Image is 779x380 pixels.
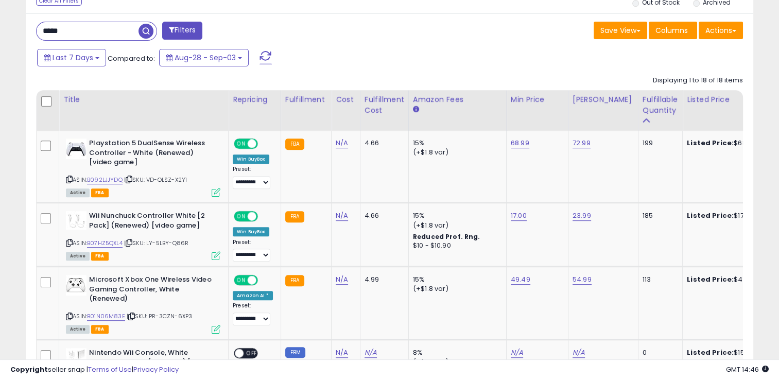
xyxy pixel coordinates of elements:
span: FBA [91,252,109,261]
b: Playstation 5 DualSense Wireless Controller - White (Renewed) [video game] [89,139,214,170]
span: Last 7 Days [53,53,93,63]
div: $68.99 [687,139,772,148]
span: | SKU: PR-3CZN-6XP3 [127,312,192,320]
a: Privacy Policy [133,365,179,374]
a: 68.99 [511,138,529,148]
b: Listed Price: [687,138,734,148]
b: Listed Price: [687,211,734,220]
div: 8% [413,348,498,357]
div: Fulfillment Cost [365,94,404,116]
div: 4.66 [365,139,401,148]
b: Listed Price: [687,348,734,357]
span: ON [235,212,248,221]
div: 15% [413,211,498,220]
div: 15% [413,139,498,148]
img: 41r9247UkJL._SL40_.jpg [66,275,86,296]
span: All listings currently available for purchase on Amazon [66,252,90,261]
span: All listings currently available for purchase on Amazon [66,325,90,334]
a: 23.99 [573,211,591,221]
div: Win BuyBox [233,154,269,164]
span: FBA [91,325,109,334]
div: 185 [643,211,674,220]
a: 49.49 [511,274,530,285]
div: $17.44 [687,211,772,220]
button: Last 7 Days [37,49,106,66]
div: seller snap | | [10,365,179,375]
b: Listed Price: [687,274,734,284]
strong: Copyright [10,365,48,374]
a: N/A [511,348,523,358]
div: Cost [336,94,356,105]
div: (+$1.8 var) [413,284,498,293]
a: B01N06M83E [87,312,125,321]
div: 0 [643,348,674,357]
div: 199 [643,139,674,148]
div: ASIN: [66,211,220,259]
div: Fulfillable Quantity [643,94,678,116]
div: Listed Price [687,94,776,105]
div: 4.66 [365,211,401,220]
button: Filters [162,22,202,40]
img: 31j0hxQyh2L._SL40_.jpg [66,139,86,159]
span: | SKU: VD-OLSZ-X2Y1 [124,176,187,184]
div: ASIN: [66,139,220,196]
div: ASIN: [66,275,220,332]
span: | SKU: LY-5LBY-Q86R [124,239,188,247]
a: 54.99 [573,274,592,285]
a: B07HZ5QXL4 [87,239,123,248]
span: FBA [91,188,109,197]
div: Amazon AI * [233,291,273,300]
div: Repricing [233,94,276,105]
span: All listings currently available for purchase on Amazon [66,188,90,197]
a: N/A [336,211,348,221]
span: ON [235,276,248,285]
small: FBA [285,139,304,150]
small: FBM [285,347,305,358]
button: Actions [699,22,743,39]
a: N/A [336,274,348,285]
a: N/A [336,138,348,148]
small: Amazon Fees. [413,105,419,114]
div: Preset: [233,239,273,262]
b: Nintendo Wii Console, White Premium Bundle (Renewed) [video game] [89,348,214,379]
div: Preset: [233,166,273,189]
div: $159.99 [687,348,772,357]
div: [PERSON_NAME] [573,94,634,105]
a: N/A [336,348,348,358]
div: Fulfillment [285,94,327,105]
b: Microsoft Xbox One Wireless Video Gaming Controller, White (Renewed) [89,275,214,306]
span: OFF [244,349,260,357]
div: $49.79 [687,275,772,284]
img: 31a91+caFYL._SL40_.jpg [66,211,86,230]
a: 72.99 [573,138,591,148]
span: OFF [256,212,273,221]
span: Compared to: [108,54,155,63]
small: FBA [285,211,304,222]
span: OFF [256,140,273,148]
button: Columns [649,22,697,39]
a: Terms of Use [88,365,132,374]
div: (+$1.8 var) [413,221,498,230]
div: Win BuyBox [233,227,269,236]
div: Preset: [233,302,273,325]
img: 31jvDMyWSHL._SL40_.jpg [66,348,86,369]
div: 15% [413,275,498,284]
span: 2025-09-11 14:46 GMT [726,365,769,374]
b: Reduced Prof. Rng. [413,232,480,241]
span: Columns [655,25,688,36]
span: ON [235,140,248,148]
div: Min Price [511,94,564,105]
div: 4.99 [365,275,401,284]
button: Aug-28 - Sep-03 [159,49,249,66]
small: FBA [285,275,304,286]
span: OFF [256,276,273,285]
div: Title [63,94,224,105]
div: (+$1.8 var) [413,148,498,157]
div: $10 - $10.90 [413,241,498,250]
div: 113 [643,275,674,284]
button: Save View [594,22,647,39]
a: N/A [573,348,585,358]
a: B092LJJYDQ [87,176,123,184]
span: Aug-28 - Sep-03 [175,53,236,63]
b: Wii Nunchuck Controller White [2 Pack] (Renewed) [video game] [89,211,214,233]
